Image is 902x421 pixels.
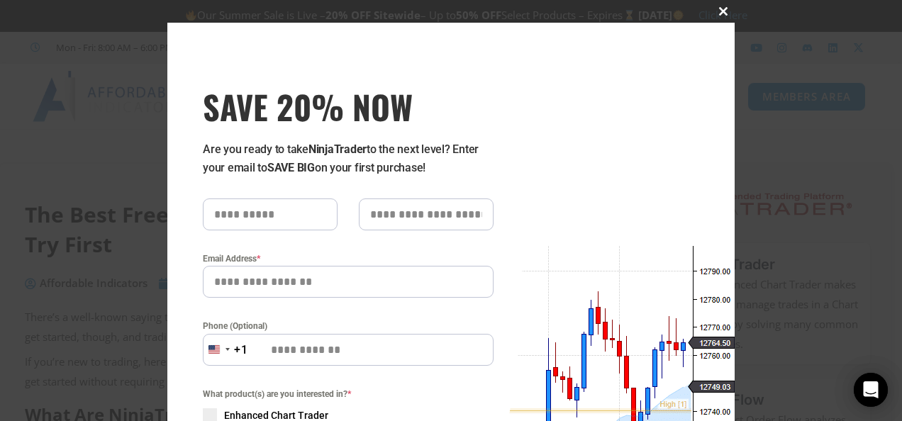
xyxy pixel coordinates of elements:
[203,252,494,266] label: Email Address
[308,142,367,156] strong: NinjaTrader
[234,341,248,359] div: +1
[854,373,888,407] div: Open Intercom Messenger
[267,161,315,174] strong: SAVE BIG
[203,140,494,177] p: Are you ready to take to the next level? Enter your email to on your first purchase!
[203,387,494,401] span: What product(s) are you interested in?
[203,319,494,333] label: Phone (Optional)
[203,334,248,366] button: Selected country
[203,86,494,126] span: SAVE 20% NOW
